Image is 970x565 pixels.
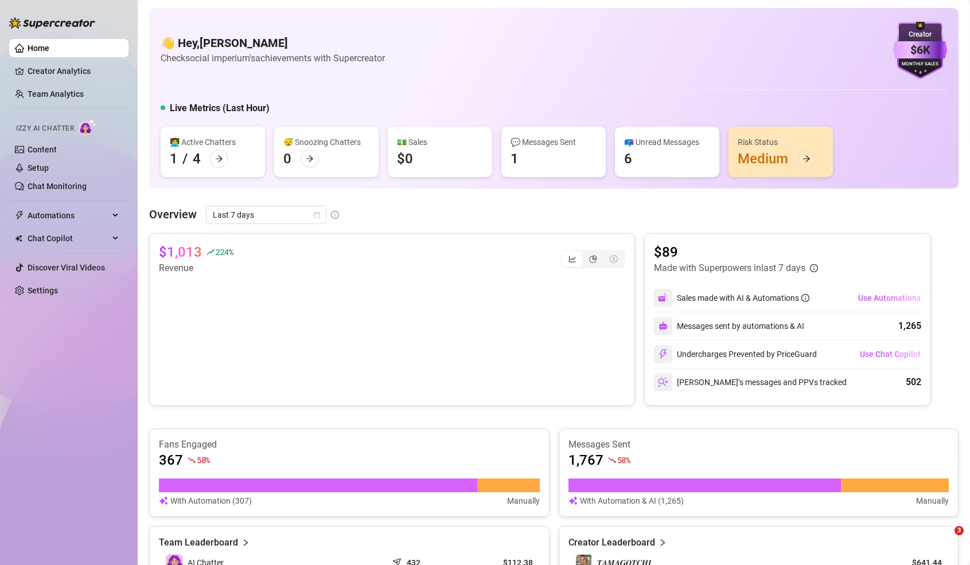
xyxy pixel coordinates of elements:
a: Creator Analytics [28,62,119,80]
div: Risk Status [738,136,824,148]
div: 502 [906,375,921,389]
img: AI Chatter [79,119,96,135]
div: $6K [893,41,947,59]
h4: 👋 Hey, [PERSON_NAME] [161,35,385,51]
article: Team Leaderboard [159,536,238,550]
img: svg%3e [659,321,668,331]
div: Undercharges Prevented by PriceGuard [654,345,817,363]
div: 4 [193,150,201,168]
a: Chat Monitoring [28,182,87,191]
div: 💵 Sales [397,136,483,148]
img: Chat Copilot [15,234,22,242]
span: fall [608,456,616,464]
div: segmented control [561,250,625,268]
div: $0 [397,150,413,168]
img: svg%3e [658,293,668,303]
span: dollar-circle [610,255,618,263]
article: Manually [507,495,540,507]
article: Manually [916,495,949,507]
span: Chat Copilot [28,229,109,248]
span: arrow-right [215,155,223,163]
span: line-chart [568,255,576,263]
span: pie-chart [589,255,597,263]
span: 224 % [216,246,233,257]
div: 1 [511,150,519,168]
img: svg%3e [658,377,668,387]
article: 1,767 [568,451,603,469]
div: 💬 Messages Sent [511,136,597,148]
img: svg%3e [159,495,168,507]
div: 6 [624,150,632,168]
div: Sales made with AI & Automations [677,292,809,304]
div: 📪 Unread Messages [624,136,710,148]
a: Settings [28,286,58,295]
div: 1,265 [898,319,921,333]
article: Messages Sent [568,438,949,451]
a: Team Analytics [28,89,84,99]
button: Use Chat Copilot [859,345,921,363]
div: 👩‍💻 Active Chatters [170,136,256,148]
article: 367 [159,451,183,469]
article: With Automation (307) [170,495,252,507]
span: Izzy AI Chatter [16,123,74,134]
a: Home [28,44,49,53]
a: Content [28,145,57,154]
span: rise [207,248,215,256]
a: Discover Viral Videos [28,263,105,272]
img: logo-BBDzfeDw.svg [9,17,95,29]
article: Made with Superpowers in last 7 days [654,261,805,275]
span: thunderbolt [15,211,24,220]
div: Creator [893,29,947,40]
article: Fans Engaged [159,438,540,451]
button: Use Automations [858,289,921,307]
article: $1,013 [159,243,202,261]
span: 58 % [197,454,210,465]
div: Monthly Sales [893,61,947,68]
article: Overview [149,206,197,223]
article: $89 [654,243,818,261]
span: Last 7 days [213,206,320,223]
span: info-circle [810,264,818,272]
span: right [659,536,667,550]
div: Messages sent by automations & AI [654,317,804,335]
img: purple-badge-B9DA21FR.svg [893,22,947,79]
div: 1 [170,150,178,168]
span: Automations [28,206,109,225]
div: [PERSON_NAME]’s messages and PPVs tracked [654,373,847,391]
a: Setup [28,163,49,172]
span: 3 [955,526,964,535]
span: arrow-right [803,155,811,163]
h5: Live Metrics (Last Hour) [170,101,270,115]
span: fall [188,456,196,464]
article: Check social imperium's achievements with Supercreator [161,51,385,65]
img: svg%3e [658,349,668,359]
div: 0 [283,150,291,168]
article: With Automation & AI (1,265) [580,495,684,507]
span: Use Chat Copilot [860,350,921,359]
span: arrow-right [306,155,314,163]
article: Revenue [159,261,233,275]
span: right [241,536,250,550]
img: svg%3e [568,495,578,507]
article: Creator Leaderboard [568,536,655,550]
div: 😴 Snoozing Chatters [283,136,369,148]
span: 58 % [617,454,630,465]
span: Use Automations [858,293,921,303]
iframe: Intercom live chat [931,526,959,554]
span: calendar [313,211,320,218]
span: info-circle [801,294,809,302]
span: info-circle [331,211,339,219]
